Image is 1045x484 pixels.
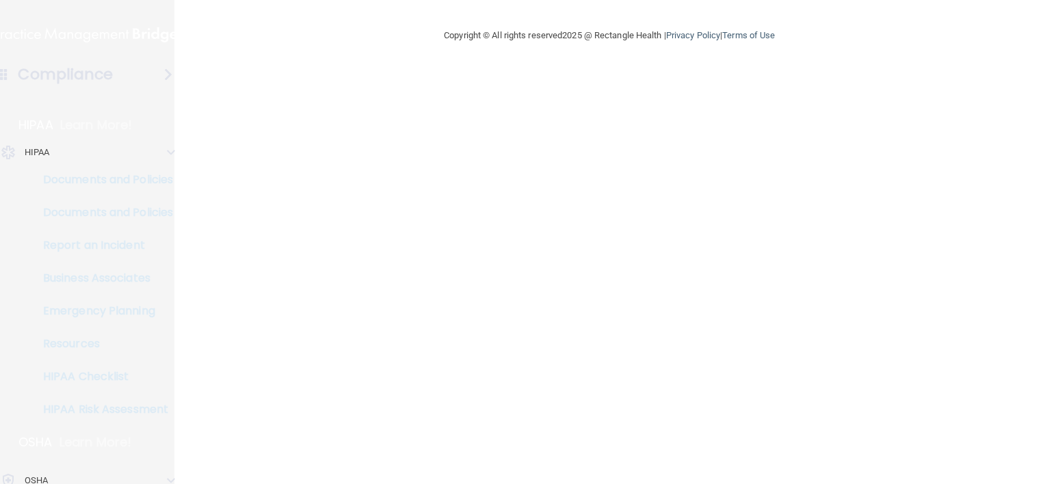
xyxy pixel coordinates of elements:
[666,30,720,40] a: Privacy Policy
[9,304,196,318] p: Emergency Planning
[9,239,196,252] p: Report an Incident
[60,117,133,133] p: Learn More!
[9,173,196,187] p: Documents and Policies
[9,337,196,351] p: Resources
[18,434,53,451] p: OSHA
[360,14,859,57] div: Copyright © All rights reserved 2025 @ Rectangle Health | |
[18,117,53,133] p: HIPAA
[722,30,775,40] a: Terms of Use
[9,206,196,219] p: Documents and Policies
[9,271,196,285] p: Business Associates
[18,65,113,84] h4: Compliance
[59,434,132,451] p: Learn More!
[9,370,196,384] p: HIPAA Checklist
[25,144,50,161] p: HIPAA
[9,403,196,416] p: HIPAA Risk Assessment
